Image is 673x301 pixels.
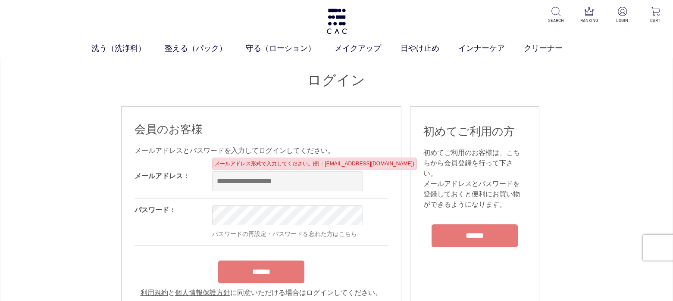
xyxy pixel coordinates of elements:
p: SEARCH [545,17,567,24]
a: クリーナー [524,43,582,54]
a: 洗う（洗浄料） [91,43,165,54]
a: 日やけ止め [401,43,458,54]
a: 利用規約 [141,289,168,296]
a: LOGIN [612,7,633,24]
label: メールアドレス： [135,172,190,180]
a: CART [645,7,666,24]
a: 守る（ローション） [246,43,335,54]
p: CART [645,17,666,24]
a: パスワードの再設定・パスワードを忘れた方はこちら [212,230,357,237]
a: RANKING [579,7,600,24]
div: メールアドレス形式で入力してください。(例：[EMAIL_ADDRESS][DOMAIN_NAME]) [212,158,417,170]
span: 会員のお客様 [135,123,203,136]
span: 初めてご利用の方 [423,125,515,138]
p: LOGIN [612,17,633,24]
a: メイクアップ [335,43,400,54]
a: 個人情報保護方針 [175,289,230,296]
h1: ログイン [121,71,552,90]
div: 初めてご利用のお客様は、こちらから会員登録を行って下さい。 メールアドレスとパスワードを登録しておくと便利にお買い物ができるようになります。 [423,148,526,210]
a: インナーケア [458,43,524,54]
div: と に同意いただける場合はログインしてください。 [135,288,388,298]
div: メールアドレスとパスワードを入力してログインしてください。 [135,146,388,156]
label: パスワード： [135,206,176,214]
img: logo [326,9,348,34]
p: RANKING [579,17,600,24]
a: SEARCH [545,7,567,24]
a: 整える（パック） [165,43,246,54]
